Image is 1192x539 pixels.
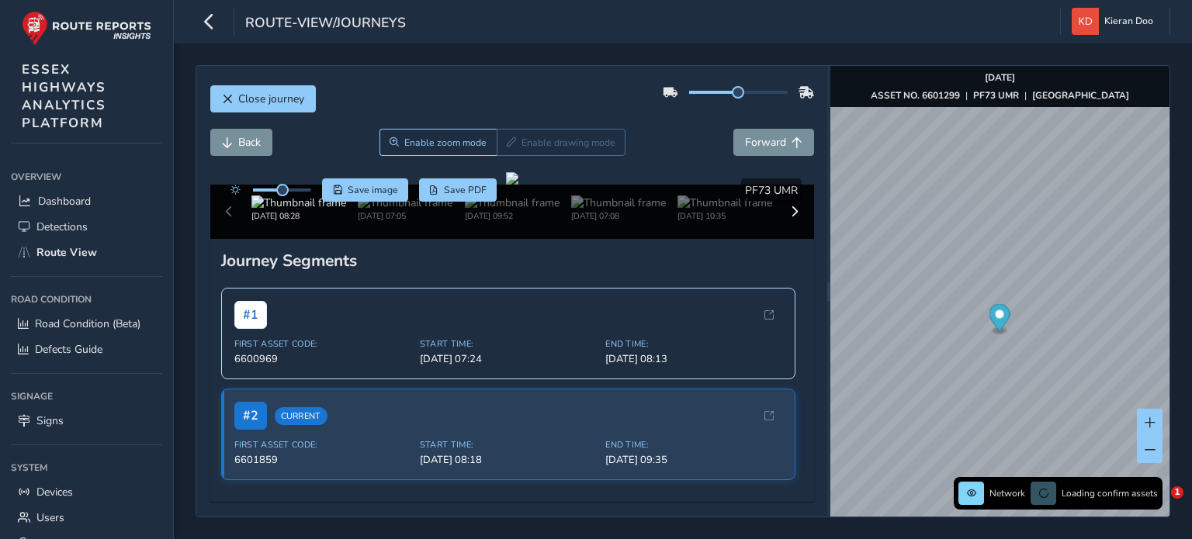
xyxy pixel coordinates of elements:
[871,89,1129,102] div: | |
[1072,8,1159,35] button: Kieran Doo
[605,439,781,451] span: End Time:
[251,195,346,210] img: Thumbnail frame
[11,311,162,337] a: Road Condition (Beta)
[11,165,162,188] div: Overview
[985,71,1015,84] strong: [DATE]
[245,13,406,35] span: route-view/journeys
[419,178,497,202] button: PDF
[36,413,64,428] span: Signs
[1062,487,1158,499] span: Loading confirm assets
[465,210,560,222] div: [DATE] 09:52
[11,385,162,408] div: Signage
[322,178,408,202] button: Save
[420,338,596,350] span: Start Time:
[234,352,411,366] span: 6600969
[420,352,596,366] span: [DATE] 07:24
[35,342,102,357] span: Defects Guide
[571,195,666,210] img: Thumbnail frame
[989,304,1010,336] div: Map marker
[11,337,162,362] a: Defects Guide
[22,60,106,132] span: ESSEX HIGHWAYS ANALYTICS PLATFORM
[989,487,1025,499] span: Network
[11,479,162,505] a: Devices
[238,135,261,150] span: Back
[973,89,1019,102] strong: PF73 UMR
[1139,486,1176,523] iframe: Intercom live chat
[234,338,411,350] span: First Asset Code:
[358,210,452,222] div: [DATE] 07:05
[210,85,316,112] button: Close journey
[221,250,803,271] div: Journey Segments
[36,510,64,525] span: Users
[379,129,497,156] button: Zoom
[251,210,346,222] div: [DATE] 08:28
[275,407,327,425] span: Current
[11,505,162,530] a: Users
[745,135,786,150] span: Forward
[444,184,487,196] span: Save PDF
[238,92,304,106] span: Close journey
[38,194,91,209] span: Dashboard
[11,214,162,240] a: Detections
[677,210,772,222] div: [DATE] 10:35
[1104,8,1153,35] span: Kieran Doo
[1171,486,1183,499] span: 1
[11,240,162,265] a: Route View
[234,301,267,329] span: # 1
[210,129,272,156] button: Back
[605,338,781,350] span: End Time:
[36,245,97,260] span: Route View
[11,456,162,479] div: System
[605,352,781,366] span: [DATE] 08:13
[234,439,411,451] span: First Asset Code:
[36,219,88,234] span: Detections
[234,453,411,467] span: 6601859
[420,453,596,467] span: [DATE] 08:18
[420,439,596,451] span: Start Time:
[358,195,452,210] img: Thumbnail frame
[404,136,487,149] span: Enable zoom mode
[234,402,267,430] span: # 2
[1072,8,1099,35] img: diamond-layout
[22,11,151,46] img: rr logo
[871,89,960,102] strong: ASSET NO. 6601299
[605,453,781,467] span: [DATE] 09:35
[571,210,666,222] div: [DATE] 07:08
[348,184,398,196] span: Save image
[677,195,772,210] img: Thumbnail frame
[745,183,798,198] span: PF73 UMR
[35,316,140,331] span: Road Condition (Beta)
[1032,89,1129,102] strong: [GEOGRAPHIC_DATA]
[11,188,162,214] a: Dashboard
[11,408,162,434] a: Signs
[36,485,73,499] span: Devices
[733,129,814,156] button: Forward
[11,288,162,311] div: Road Condition
[465,195,560,210] img: Thumbnail frame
